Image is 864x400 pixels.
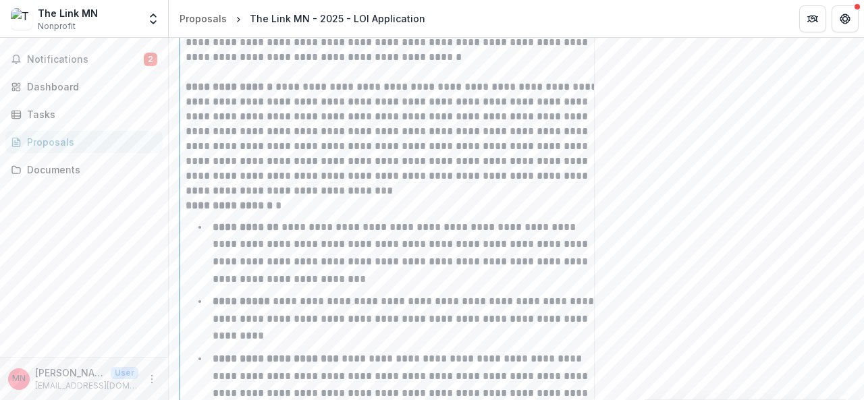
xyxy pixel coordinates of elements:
[180,11,227,26] div: Proposals
[832,5,859,32] button: Get Help
[35,380,138,392] p: [EMAIL_ADDRESS][DOMAIN_NAME]
[38,20,76,32] span: Nonprofit
[5,103,163,125] a: Tasks
[27,163,152,177] div: Documents
[111,367,138,379] p: User
[5,131,163,153] a: Proposals
[250,11,425,26] div: The Link MN - 2025 - LOI Application
[144,5,163,32] button: Open entity switcher
[35,366,105,380] p: [PERSON_NAME]
[11,8,32,30] img: The Link MN
[27,107,152,121] div: Tasks
[27,80,152,94] div: Dashboard
[5,76,163,98] a: Dashboard
[144,53,157,66] span: 2
[174,9,232,28] a: Proposals
[174,9,431,28] nav: breadcrumb
[5,159,163,181] a: Documents
[799,5,826,32] button: Partners
[5,49,163,70] button: Notifications2
[27,54,144,65] span: Notifications
[38,6,98,20] div: The Link MN
[27,135,152,149] div: Proposals
[12,374,26,383] div: Maggie Nagle
[144,371,160,387] button: More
